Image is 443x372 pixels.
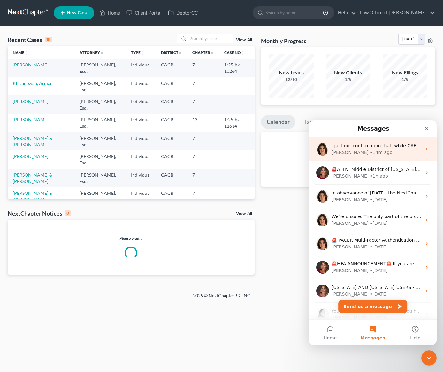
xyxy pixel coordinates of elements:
div: [PERSON_NAME] [23,194,60,201]
div: Recent Cases [8,36,52,43]
td: Individual [126,59,156,77]
td: Individual [126,114,156,132]
td: [PERSON_NAME], Esq. [74,95,126,114]
img: Profile image for Emma [7,70,20,82]
iframe: Intercom live chat [309,120,437,345]
div: [PERSON_NAME] [23,147,60,154]
div: NextChapter Notices [8,209,71,217]
div: 1/5 [383,76,427,83]
td: Individual [126,169,156,187]
a: Nameunfold_more [13,50,28,55]
td: 7 [187,95,219,114]
img: Profile image for Katie [7,140,20,153]
div: New Leads [269,69,314,76]
div: [PERSON_NAME] [23,123,60,130]
div: [PERSON_NAME] [23,52,60,59]
span: Home [15,215,28,220]
i: unfold_more [100,51,104,55]
div: • 1h ago [61,52,79,59]
span: You're welcome! Let me know if you have any other questions! [23,188,164,193]
td: 7 [187,77,219,95]
div: 12/10 [269,76,314,83]
a: Help [335,7,356,19]
button: Send us a message [29,180,98,193]
i: unfold_more [24,51,28,55]
td: CACB [156,132,187,150]
i: unfold_more [178,51,182,55]
img: Profile image for Lindsey [7,188,20,201]
input: Search by name... [188,34,233,43]
div: 1/5 [326,76,370,83]
td: [PERSON_NAME], Esq. [74,77,126,95]
td: [PERSON_NAME], Esq. [74,150,126,169]
td: 7 [187,187,219,205]
iframe: Intercom live chat [421,350,437,366]
div: 0 [65,210,71,216]
div: New Clients [326,69,370,76]
a: Tasks [298,115,324,129]
td: [PERSON_NAME], Esq. [74,114,126,132]
i: unfold_more [241,51,245,55]
div: [PERSON_NAME] [23,171,60,177]
td: [PERSON_NAME], Esq. [74,59,126,77]
img: Profile image for Katie [7,46,20,59]
div: [PERSON_NAME] [23,76,60,83]
td: CACB [156,114,187,132]
a: [PERSON_NAME] & [PERSON_NAME] [13,135,52,147]
td: 1:25-bk-11614 [219,114,255,132]
td: 7 [187,59,219,77]
a: Calendar [261,115,295,129]
a: DebtorCC [165,7,201,19]
td: [PERSON_NAME], Esq. [74,187,126,205]
a: View All [236,211,252,216]
div: [PERSON_NAME] [23,29,60,35]
a: Law Office of [PERSON_NAME] [357,7,435,19]
div: • [DATE] [61,123,79,130]
div: 15 [45,37,52,42]
a: [PERSON_NAME] & [PERSON_NAME] [13,190,52,202]
a: Case Nounfold_more [224,50,245,55]
td: CACB [156,187,187,205]
td: CACB [156,169,187,187]
i: unfold_more [141,51,144,55]
a: Khizantsyan, Arman [13,80,53,86]
a: Attorneyunfold_more [80,50,104,55]
td: 7 [187,169,219,187]
div: • [DATE] [61,147,79,154]
td: [PERSON_NAME], Esq. [74,132,126,150]
a: Home [96,7,123,19]
div: • 14m ago [61,29,83,35]
h3: Monthly Progress [261,37,306,45]
div: • [DATE] [61,171,79,177]
td: Individual [126,132,156,150]
a: Chapterunfold_more [192,50,214,55]
td: 13 [187,114,219,132]
i: unfold_more [210,51,214,55]
a: [PERSON_NAME] [13,99,48,104]
td: 1:25-bk-10264 [219,59,255,77]
td: Individual [126,187,156,205]
div: 2025 © NextChapterBK, INC [40,292,404,304]
input: Search by name... [265,7,324,19]
a: [PERSON_NAME] [13,154,48,159]
a: [PERSON_NAME] [13,117,48,122]
td: 7 [187,132,219,150]
span: Help [101,215,111,220]
span: Messages [51,215,76,220]
div: • [DATE] [61,100,79,106]
div: New Filings [383,69,427,76]
td: CACB [156,150,187,169]
p: Please wait... [261,147,435,154]
td: CACB [156,77,187,95]
div: • [DATE] [61,76,79,83]
a: [PERSON_NAME] & [PERSON_NAME] [13,172,52,184]
a: Client Portal [123,7,165,19]
button: Messages [42,199,85,225]
td: 7 [187,150,219,169]
td: Individual [126,150,156,169]
a: [PERSON_NAME] [13,62,48,67]
td: Individual [126,95,156,114]
td: CACB [156,59,187,77]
